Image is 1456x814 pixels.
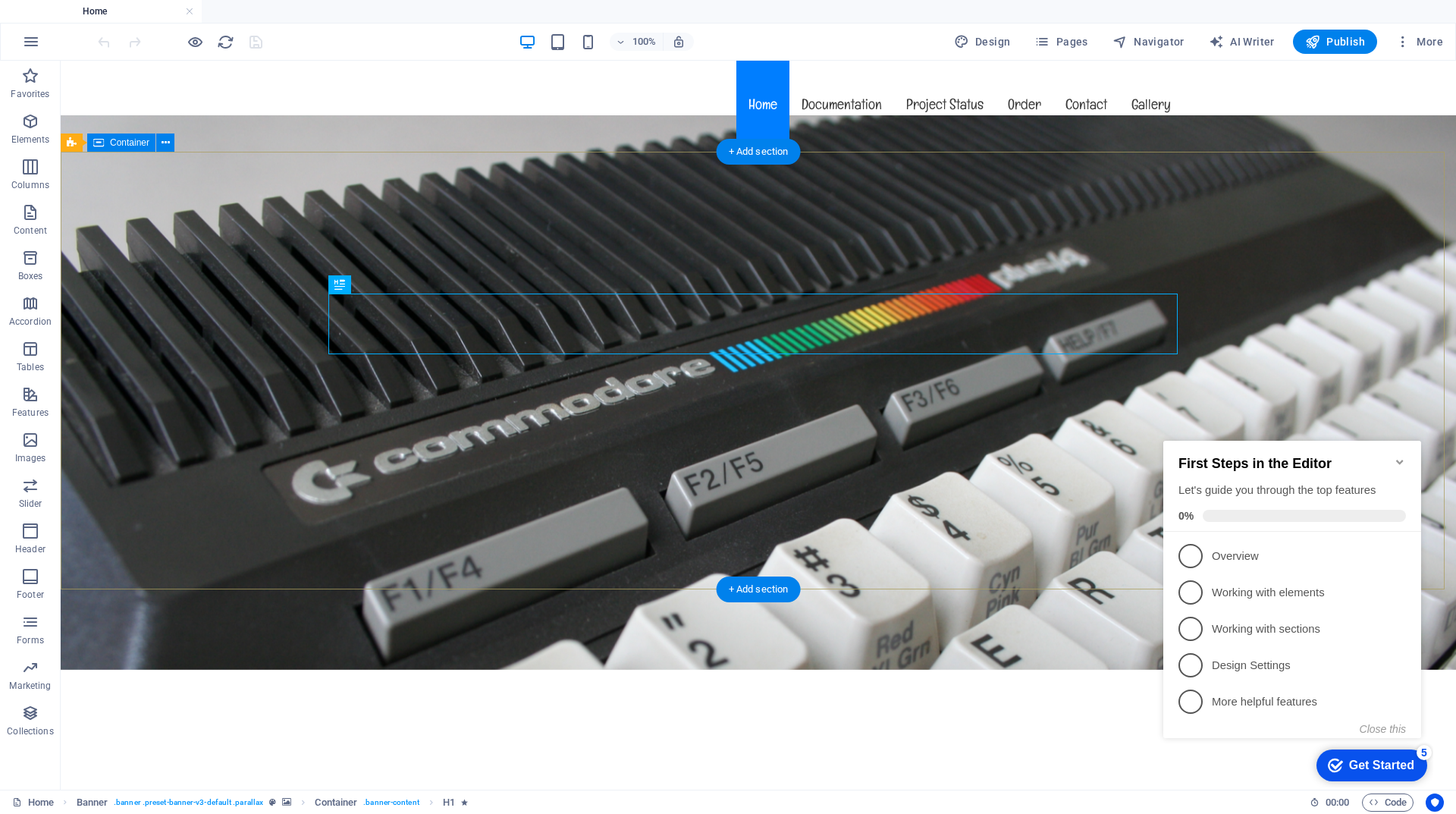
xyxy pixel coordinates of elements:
nav: breadcrumb [77,794,469,812]
button: Code [1362,794,1414,812]
p: Boxes [18,270,43,282]
div: + Add section [717,577,801,602]
span: : [1336,797,1338,808]
i: This element contains a background [282,798,291,806]
li: Design Settings [6,228,264,265]
li: Overview [6,119,264,156]
p: Overview [55,130,237,146]
button: reload [216,33,234,51]
p: Collections [7,725,53,737]
p: Slider [19,498,42,510]
div: Get Started 5 items remaining, 0% complete [159,331,270,363]
h6: 100% [632,33,657,51]
p: Working with sections [55,203,237,218]
p: Design Settings [55,239,237,255]
p: Marketing [9,680,51,692]
p: Content [14,225,47,237]
span: . banner-content [363,794,419,812]
p: Columns [11,179,49,191]
span: Code [1369,794,1407,812]
span: Design [954,34,1011,49]
span: Publish [1305,34,1365,49]
div: 5 [259,326,275,341]
li: Working with sections [6,192,264,228]
i: Reload page [217,33,234,51]
p: Tables [17,361,44,373]
p: Features [12,407,49,419]
span: Container [110,138,149,147]
div: Let's guide you through the top features [21,64,249,80]
p: Working with elements [55,166,237,182]
span: Click to select. Double-click to edit [77,794,108,812]
i: Element contains an animation [461,798,468,806]
p: Images [15,452,46,464]
p: Header [15,543,45,555]
div: Design (Ctrl+Alt+Y) [948,30,1017,54]
span: More [1395,34,1443,49]
i: On resize automatically adjust zoom level to fit chosen device. [672,35,686,49]
span: Click to select. Double-click to edit [443,794,455,812]
div: Minimize checklist [237,37,249,49]
button: 100% [610,33,664,51]
div: + Add section [717,139,801,165]
li: Working with elements [6,156,264,192]
button: Publish [1293,30,1377,54]
p: Favorites [11,88,49,100]
p: Forms [17,634,44,646]
p: Footer [17,589,44,601]
h6: Session time [1310,794,1350,812]
button: Click here to leave preview mode and continue editing [186,33,204,51]
span: Pages [1034,34,1087,49]
button: AI Writer [1203,30,1281,54]
li: More helpful features [6,265,264,301]
h2: First Steps in the Editor [21,37,249,53]
a: Click to cancel selection. Double-click to open Pages [12,794,54,812]
p: Elements [11,134,50,146]
button: Design [948,30,1017,54]
span: Navigator [1112,34,1185,49]
span: 0% [21,91,45,103]
p: Accordion [9,316,52,328]
div: Get Started [192,340,257,354]
button: Usercentrics [1426,794,1444,812]
span: 00 00 [1326,794,1349,812]
p: More helpful features [55,275,237,291]
i: This element is a customizable preset [269,798,276,806]
span: AI Writer [1209,34,1275,49]
span: . banner .preset-banner-v3-default .parallax [114,794,263,812]
button: More [1389,30,1449,54]
button: Navigator [1106,30,1191,54]
button: Pages [1028,30,1094,54]
span: Click to select. Double-click to edit [315,794,357,812]
button: Close this [202,304,249,316]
